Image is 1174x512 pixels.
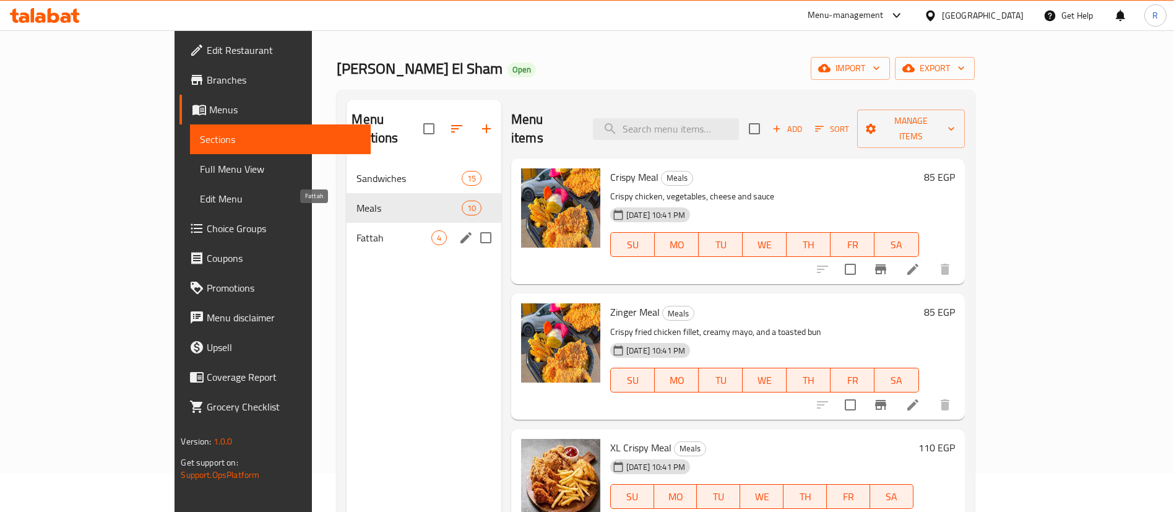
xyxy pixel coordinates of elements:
a: Edit Menu [190,184,371,214]
span: Meals [662,171,693,185]
span: Grocery Checklist [207,399,361,414]
div: items [462,201,481,215]
span: Select all sections [416,116,442,142]
button: SU [610,484,654,509]
img: Zinger Meal [521,303,600,383]
div: Sandwiches15 [347,163,501,193]
button: SU [610,232,655,257]
span: 1.0.0 [214,433,233,449]
button: MO [655,368,699,393]
div: Fattah4edit [347,223,501,253]
span: Coverage Report [207,370,361,384]
div: Open [507,63,536,77]
li: / [381,17,386,32]
span: [DATE] 10:41 PM [621,461,690,473]
button: FR [831,232,874,257]
span: 15 [462,173,481,184]
span: Edit Restaurant [207,43,361,58]
span: Open [507,64,536,75]
button: WE [743,232,787,257]
span: Menu disclaimer [207,310,361,325]
span: WE [748,236,782,254]
div: items [431,230,447,245]
span: WE [748,371,782,389]
button: FR [827,484,870,509]
span: TU [704,236,738,254]
button: SA [874,368,918,393]
a: Full Menu View [190,154,371,184]
a: Grocery Checklist [179,392,371,422]
a: Menus [530,16,573,32]
a: Upsell [179,332,371,362]
span: Meals [663,306,694,321]
span: XL Crispy Meal [610,438,671,457]
button: MO [655,232,699,257]
span: SA [879,371,913,389]
button: import [811,57,890,80]
button: Sort [812,119,852,139]
a: Edit Restaurant [179,35,371,65]
span: Upsell [207,340,361,355]
span: Menus [545,17,573,32]
button: delete [930,254,960,284]
button: TU [699,232,743,257]
span: SU [616,236,650,254]
span: R [1152,9,1158,22]
span: [DATE] 10:41 PM [621,345,690,357]
nav: Menu sections [347,158,501,258]
button: Add [767,119,807,139]
div: [GEOGRAPHIC_DATA] [942,9,1024,22]
a: Sections [190,124,371,154]
span: SU [616,488,649,506]
span: TU [702,488,735,506]
span: Sort items [807,119,857,139]
span: [PERSON_NAME] El Sham [337,54,503,82]
li: / [520,17,525,32]
button: WE [740,484,783,509]
img: Crispy Meal [521,168,600,248]
span: Promotions [207,280,361,295]
span: SU [616,371,650,389]
span: FR [835,236,870,254]
span: SA [879,236,913,254]
span: Branches [207,72,361,87]
button: Manage items [857,110,965,148]
div: Sandwiches [356,171,461,186]
button: edit [457,228,475,247]
span: Select to update [837,256,863,282]
p: Crispy fried chicken fillet, creamy mayo, and a toasted bun [610,324,919,340]
span: Choice Groups [207,221,361,236]
a: Menu disclaimer [179,303,371,332]
span: Sort [815,122,849,136]
span: Version: [181,433,211,449]
span: Restaurants management [405,17,516,32]
div: Meals [356,201,461,215]
a: Branches [179,65,371,95]
div: Meals [674,441,706,456]
span: Fattah [356,230,431,245]
a: Menus [179,95,371,124]
h6: 110 EGP [918,439,955,456]
button: Add section [472,114,501,144]
button: delete [930,390,960,420]
div: Meals [661,171,693,186]
span: Sections [200,132,361,147]
button: TH [783,484,827,509]
span: Manage items [867,113,955,144]
span: Add item [767,119,807,139]
a: Coverage Report [179,362,371,392]
button: SA [874,232,918,257]
span: MO [659,488,693,506]
span: Zinger Meal [610,303,660,321]
span: Edit Menu [200,191,361,206]
button: Branch-specific-item [866,390,896,420]
button: TH [787,232,831,257]
span: Full Menu View [200,162,361,176]
span: Select to update [837,392,863,418]
button: TU [697,484,740,509]
span: 4 [432,232,446,244]
a: Edit menu item [905,397,920,412]
span: Get support on: [181,454,238,471]
span: Sections [587,17,623,32]
span: Sort sections [442,114,472,144]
